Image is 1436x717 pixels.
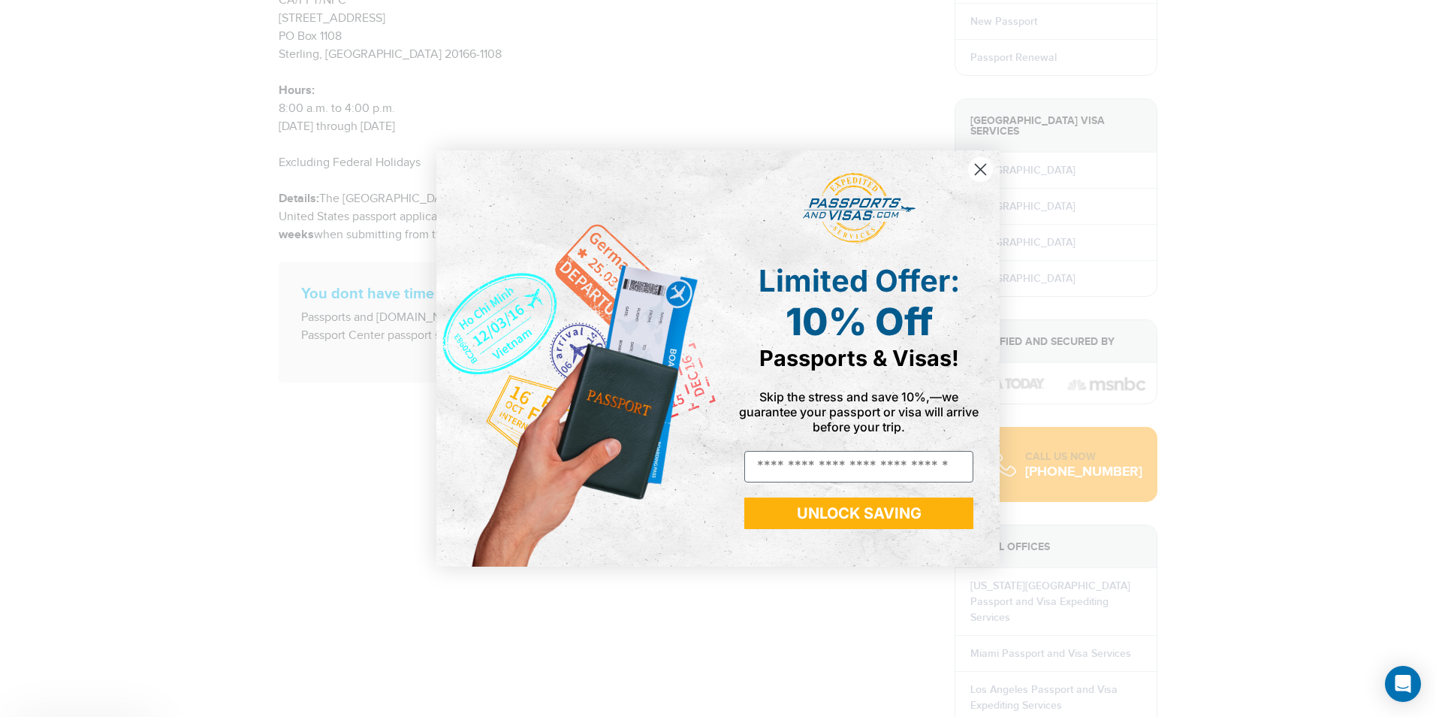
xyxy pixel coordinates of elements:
span: Skip the stress and save 10%,—we guarantee your passport or visa will arrive before your trip. [739,389,979,434]
button: Close dialog [967,156,994,183]
div: Open Intercom Messenger [1385,666,1421,702]
span: Limited Offer: [759,262,960,299]
img: de9cda0d-0715-46ca-9a25-073762a91ba7.png [436,150,718,566]
span: 10% Off [786,299,933,344]
button: UNLOCK SAVING [744,498,973,529]
img: passports and visas [803,173,916,244]
span: Passports & Visas! [759,345,959,371]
